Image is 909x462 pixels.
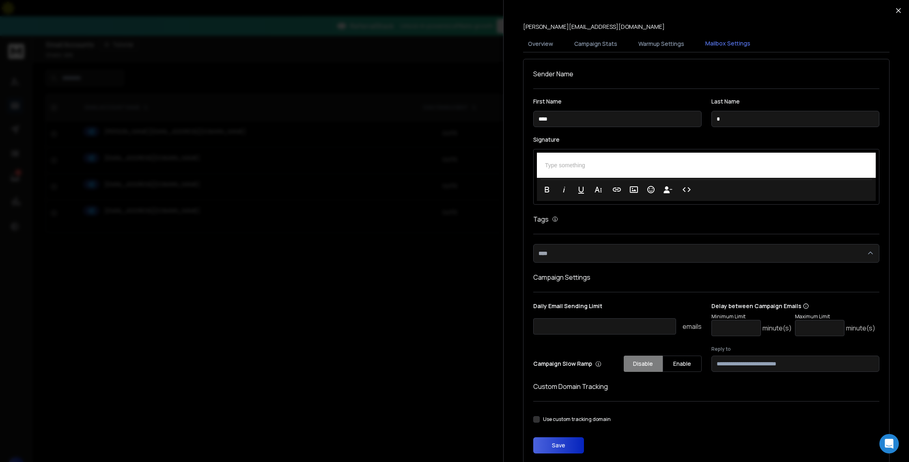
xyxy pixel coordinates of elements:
button: More Text [590,181,606,198]
button: Emoticons [643,181,659,198]
button: Warmup Settings [633,35,689,53]
label: Last Name [711,99,880,104]
p: Campaign Slow Ramp [533,360,601,368]
h1: Sender Name [533,69,879,79]
button: Underline (⌘U) [573,181,589,198]
button: Save [533,437,584,453]
button: Italic (⌘I) [556,181,572,198]
h1: Campaign Settings [533,272,879,282]
button: Bold (⌘B) [539,181,555,198]
h1: Custom Domain Tracking [533,382,879,391]
button: Disable [624,356,663,372]
button: Insert Link (⌘K) [609,181,625,198]
h1: Tags [533,214,549,224]
button: Mailbox Settings [700,35,755,53]
label: Reply to [711,346,880,352]
button: Enable [663,356,702,372]
p: Delay between Campaign Emails [711,302,875,310]
p: minute(s) [763,323,792,333]
p: Maximum Limit [795,313,875,320]
label: Use custom tracking domain [543,416,611,423]
button: Code View [679,181,694,198]
p: Daily Email Sending Limit [533,302,702,313]
label: First Name [533,99,702,104]
p: emails [683,322,702,331]
div: Open Intercom Messenger [879,434,899,453]
label: Signature [533,137,879,142]
button: Insert Image (⌘P) [626,181,642,198]
p: Minimum Limit [711,313,792,320]
button: Campaign Stats [569,35,622,53]
button: Overview [523,35,558,53]
button: Insert Unsubscribe Link [660,181,676,198]
p: [PERSON_NAME][EMAIL_ADDRESS][DOMAIN_NAME] [523,23,665,31]
p: minute(s) [846,323,875,333]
